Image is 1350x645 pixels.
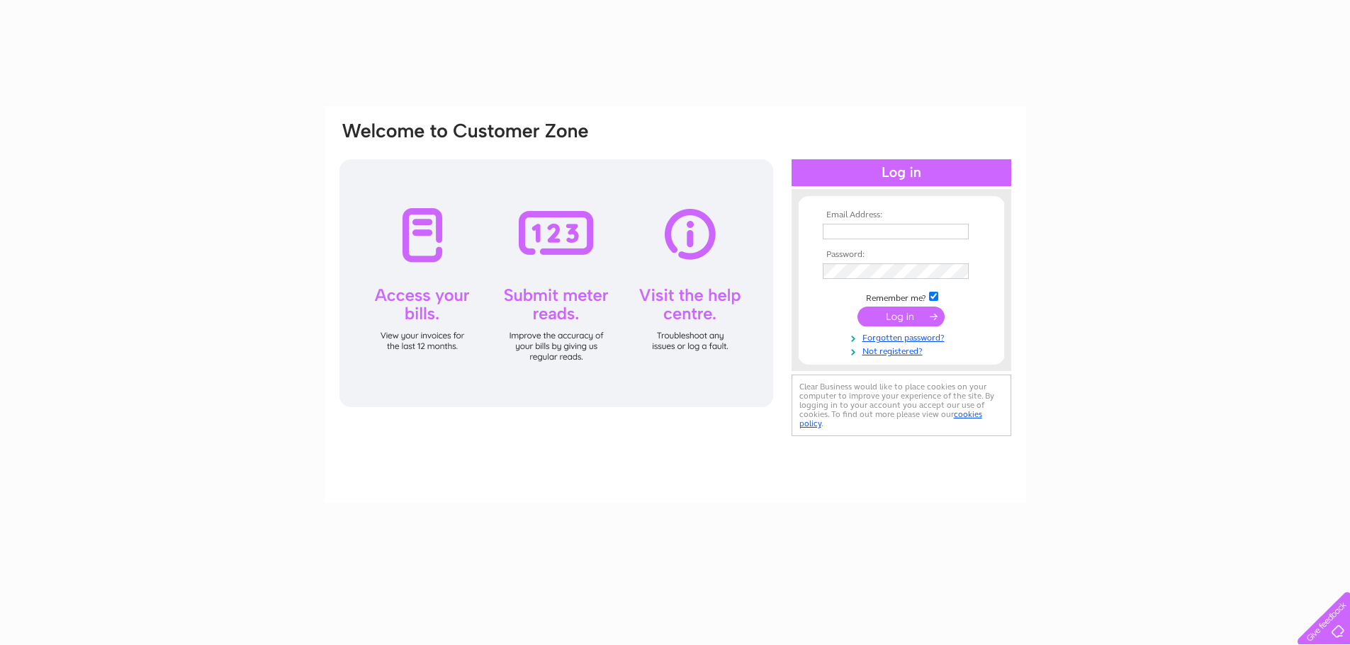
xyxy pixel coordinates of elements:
a: cookies policy [799,409,982,428]
td: Remember me? [819,290,984,304]
th: Email Address: [819,210,984,220]
div: Clear Business would like to place cookies on your computer to improve your experience of the sit... [792,375,1011,436]
a: Forgotten password? [823,330,984,343]
a: Not registered? [823,343,984,357]
th: Password: [819,250,984,260]
input: Submit [857,307,945,326]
